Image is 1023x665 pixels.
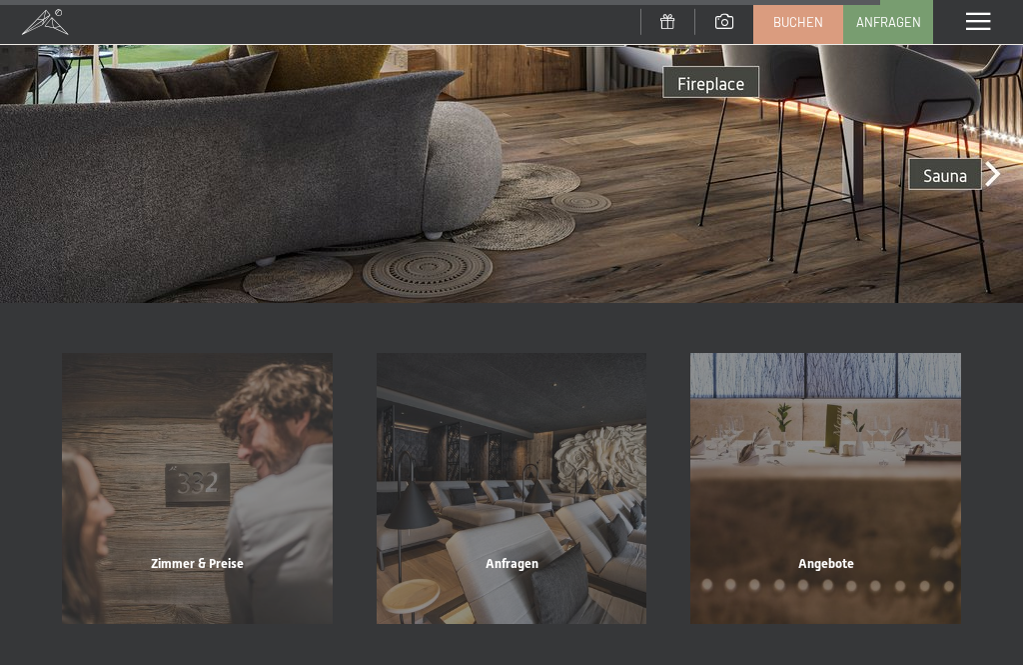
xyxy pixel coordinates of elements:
[486,556,538,571] span: Anfragen
[668,353,983,624] a: Neuheiten im Schwarzenstein Angebote
[754,1,842,43] a: Buchen
[798,556,854,571] span: Angebote
[355,353,669,624] a: Neuheiten im Schwarzenstein Anfragen
[151,556,244,571] span: Zimmer & Preise
[773,13,823,31] span: Buchen
[40,353,355,624] a: Neuheiten im Schwarzenstein Zimmer & Preise
[856,13,921,31] span: Anfragen
[844,1,932,43] a: Anfragen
